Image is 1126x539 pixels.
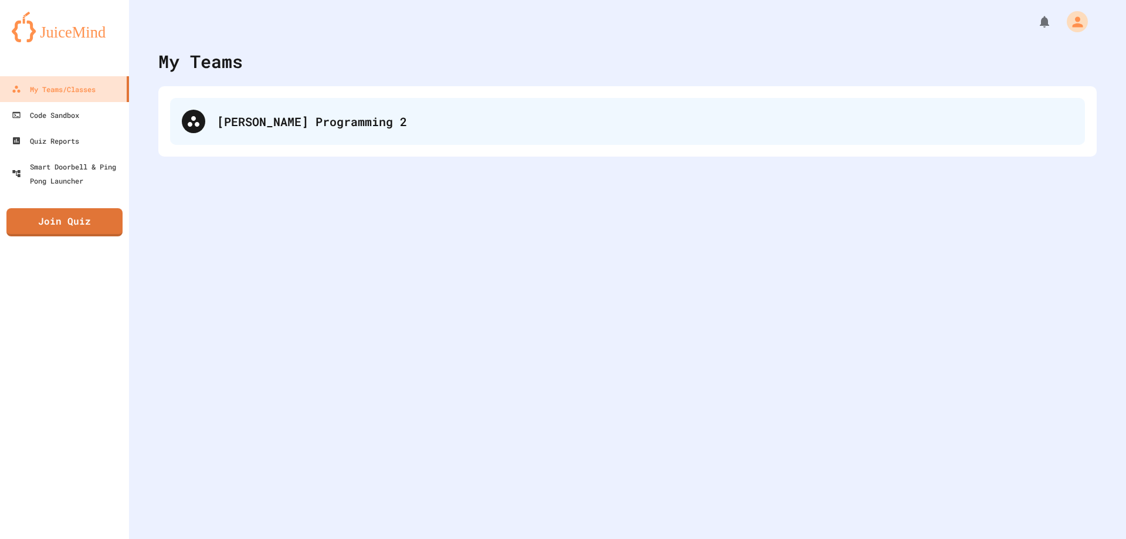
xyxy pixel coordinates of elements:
div: My Notifications [1016,12,1054,32]
div: [PERSON_NAME] Programming 2 [217,113,1073,130]
div: Smart Doorbell & Ping Pong Launcher [12,160,124,188]
div: Code Sandbox [12,108,79,122]
div: Quiz Reports [12,134,79,148]
div: My Teams [158,48,243,74]
div: My Account [1054,8,1091,35]
img: logo-orange.svg [12,12,117,42]
a: Join Quiz [6,208,123,236]
div: [PERSON_NAME] Programming 2 [170,98,1085,145]
div: My Teams/Classes [12,82,96,96]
